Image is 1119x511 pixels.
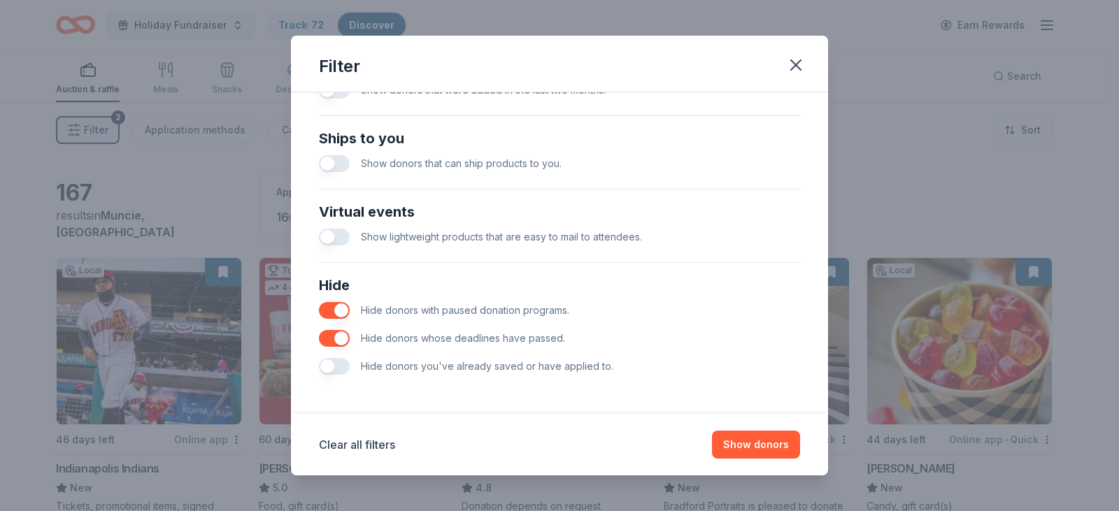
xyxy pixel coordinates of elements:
div: Virtual events [319,201,800,223]
span: Hide donors whose deadlines have passed. [361,332,565,344]
button: Show donors [712,431,800,459]
div: Filter [319,55,360,78]
div: Ships to you [319,127,800,150]
span: Hide donors you've already saved or have applied to. [361,360,613,372]
span: Show lightweight products that are easy to mail to attendees. [361,231,642,243]
span: Hide donors with paused donation programs. [361,304,569,316]
button: Clear all filters [319,436,395,453]
span: Show donors that can ship products to you. [361,157,562,169]
div: Hide [319,274,800,296]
